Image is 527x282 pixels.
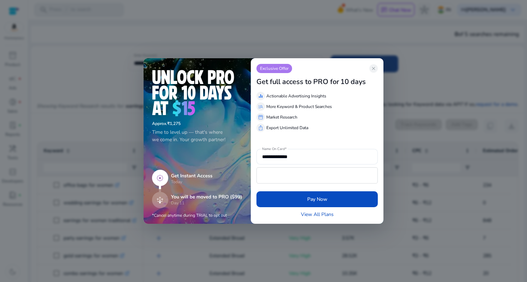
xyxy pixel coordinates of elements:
[256,64,292,73] p: Exclusive Offer
[340,78,366,86] h3: 10 days
[307,196,327,203] span: Pay Now
[256,78,339,86] h3: Get full access to PRO for
[301,211,334,218] a: View All Plans
[152,121,242,126] h6: ₹1,275
[258,125,263,131] span: ios_share
[256,191,378,207] button: Pay Now
[258,114,263,120] span: storefront
[266,114,297,120] p: Market Research
[266,93,326,99] p: Actionable Advertising Insights
[266,103,332,110] p: More Keyword & Product Searches
[258,104,263,109] span: manage_search
[260,168,374,182] iframe: Secure payment input frame
[262,146,285,151] mat-label: Name On Card
[371,66,376,71] span: close
[152,128,242,143] p: Time to level up — that's where we come in. Your growth partner!
[152,121,167,126] span: Approx.
[258,93,263,99] span: equalizer
[266,125,308,131] p: Export Unlimited Data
